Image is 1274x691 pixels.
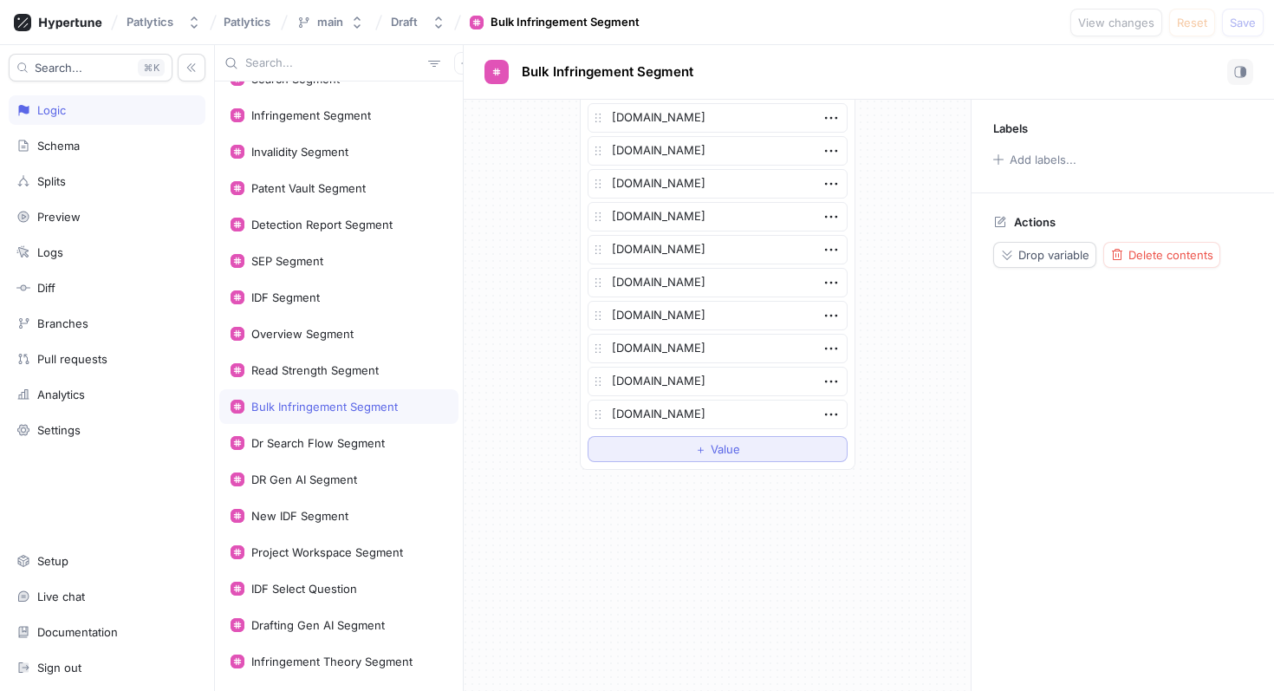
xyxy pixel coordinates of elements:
button: ＋Value [588,436,848,462]
button: Delete contents [1103,242,1220,268]
div: Drafting Gen AI Segment [251,618,385,632]
div: Logic [37,103,66,117]
div: Draft [391,15,418,29]
div: Setup [37,554,68,568]
span: Patlytics [224,16,270,28]
span: Drop variable [1018,250,1089,260]
textarea: [DOMAIN_NAME] [588,334,848,363]
div: Bulk Infringement Segment [251,400,398,414]
a: Documentation [9,617,205,647]
div: SEP Segment [251,254,323,268]
button: Add labels... [987,148,1081,171]
textarea: [DOMAIN_NAME] [588,169,848,199]
textarea: [DOMAIN_NAME] [588,235,848,264]
div: Live chat [37,590,85,603]
textarea: [DOMAIN_NAME] [588,103,848,133]
button: main [289,8,371,36]
button: View changes [1070,9,1162,36]
div: Pull requests [37,352,107,366]
div: Invalidity Segment [251,145,348,159]
div: Preview [37,210,81,224]
textarea: [DOMAIN_NAME] [588,136,848,166]
button: Drop variable [993,242,1096,268]
div: DR Gen AI Segment [251,473,357,486]
div: Logs [37,245,63,259]
div: K [138,59,165,76]
div: Project Workspace Segment [251,545,403,559]
textarea: [DOMAIN_NAME] [588,268,848,297]
div: Infringement Theory Segment [251,655,413,668]
p: Labels [993,121,1028,135]
button: Draft [384,8,452,36]
div: Infringement Segment [251,108,371,122]
div: Branches [37,316,88,330]
textarea: [DOMAIN_NAME] [588,301,848,330]
div: Dr Search Flow Segment [251,436,385,450]
div: Schema [37,139,80,153]
textarea: [DOMAIN_NAME] [588,202,848,231]
textarea: [DOMAIN_NAME] [588,400,848,429]
div: Detection Report Segment [251,218,393,231]
span: Search... [35,62,82,73]
div: IDF Select Question [251,582,357,596]
div: Bulk Infringement Segment [491,14,640,31]
div: Sign out [37,661,81,675]
div: IDF Segment [251,290,320,304]
div: Patlytics [127,15,173,29]
button: Save [1222,9,1264,36]
button: Reset [1169,9,1215,36]
div: Analytics [37,388,85,401]
span: ＋ [695,444,706,454]
span: Delete contents [1128,250,1213,260]
div: Documentation [37,625,118,639]
div: Settings [37,423,81,437]
div: Patent Vault Segment [251,181,366,195]
div: main [317,15,343,29]
div: Read Strength Segment [251,363,379,377]
div: Diff [37,281,55,295]
button: Search...K [9,54,172,81]
span: Save [1230,17,1256,28]
span: View changes [1078,17,1154,28]
div: Splits [37,174,66,188]
div: Overview Segment [251,327,354,341]
div: New IDF Segment [251,509,348,523]
span: Bulk Infringement Segment [522,65,693,79]
p: Actions [1014,215,1056,229]
span: Value [711,444,740,454]
span: Reset [1177,17,1207,28]
div: Add labels... [1010,154,1076,166]
input: Search... [245,55,421,72]
textarea: [DOMAIN_NAME] [588,367,848,396]
button: Patlytics [120,8,208,36]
